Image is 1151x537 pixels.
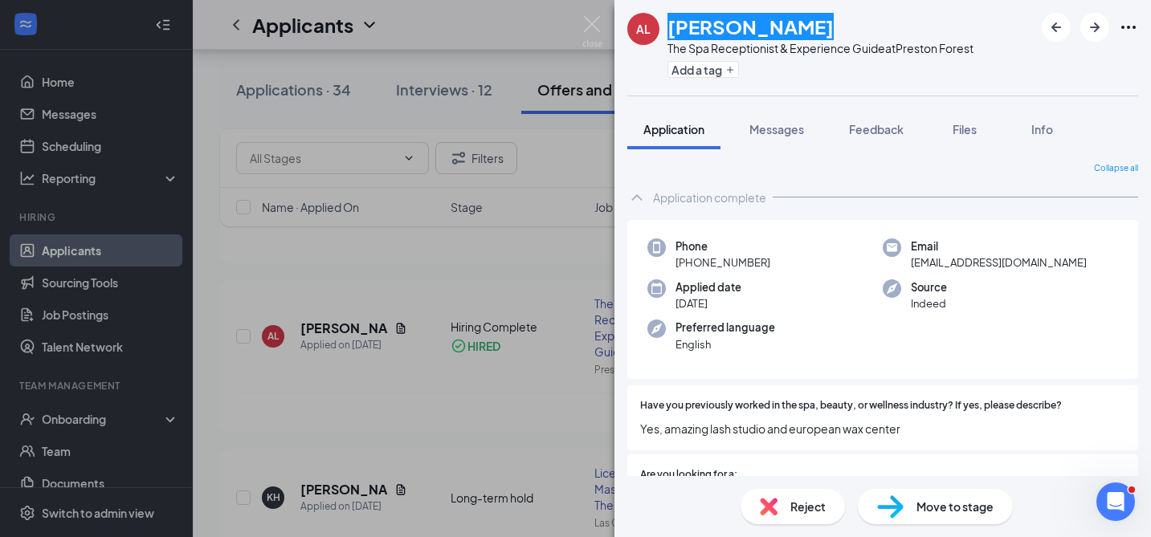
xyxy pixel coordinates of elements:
[675,238,770,254] span: Phone
[675,279,741,295] span: Applied date
[911,295,947,311] span: Indeed
[1031,122,1053,136] span: Info
[1085,18,1104,37] svg: ArrowRight
[1047,18,1066,37] svg: ArrowLeftNew
[675,254,770,271] span: [PHONE_NUMBER]
[790,498,826,515] span: Reject
[911,279,947,295] span: Source
[675,295,741,311] span: [DATE]
[953,122,977,136] span: Files
[916,498,994,515] span: Move to stage
[675,336,775,352] span: English
[640,398,1062,413] span: Have you previously worked in the spa, beauty, or wellness industry? If yes, please describe?
[675,319,775,336] span: Preferred language
[1042,13,1071,42] button: ArrowLeftNew
[640,420,1125,437] span: Yes, amazing lash studio and european wax center
[667,40,973,56] div: The Spa Receptionist & Experience Guide at Preston Forest
[1094,162,1138,175] span: Collapse all
[1119,18,1138,37] svg: Ellipses
[849,122,904,136] span: Feedback
[911,254,1087,271] span: [EMAIL_ADDRESS][DOMAIN_NAME]
[667,61,739,78] button: PlusAdd a tag
[911,238,1087,254] span: Email
[667,13,834,40] h1: [PERSON_NAME]
[653,189,766,205] div: Application complete
[640,467,737,482] span: Are you looking for a:
[1096,482,1135,521] iframe: Intercom live chat
[725,65,735,75] svg: Plus
[627,188,647,207] svg: ChevronUp
[1080,13,1109,42] button: ArrowRight
[636,21,651,37] div: AL
[643,122,704,136] span: Application
[749,122,804,136] span: Messages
